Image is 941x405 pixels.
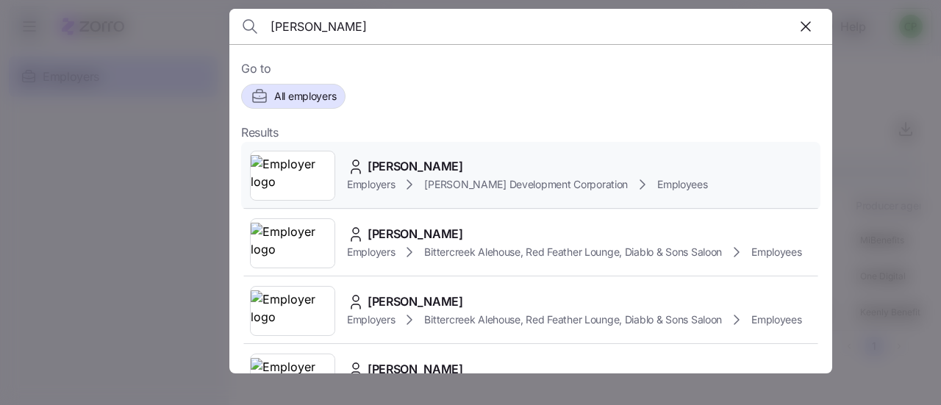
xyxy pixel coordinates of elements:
span: Employees [657,177,707,192]
img: Employer logo [251,358,334,399]
span: Results [241,123,279,142]
span: [PERSON_NAME] [368,225,463,243]
img: Employer logo [251,290,334,331]
span: Employees [751,245,801,259]
span: Employers [347,177,395,192]
span: [PERSON_NAME] [368,360,463,379]
span: [PERSON_NAME] [368,293,463,311]
button: All employers [241,84,346,109]
span: Go to [241,60,820,78]
span: All employers [274,89,336,104]
span: Employers [347,312,395,327]
span: [PERSON_NAME] Development Corporation [424,177,628,192]
span: Employers [347,245,395,259]
img: Employer logo [251,155,334,196]
span: Bittercreek Alehouse, Red Feather Lounge, Diablo & Sons Saloon [424,245,722,259]
span: Employees [751,312,801,327]
span: Bittercreek Alehouse, Red Feather Lounge, Diablo & Sons Saloon [424,312,722,327]
img: Employer logo [251,223,334,264]
span: [PERSON_NAME] [368,157,463,176]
